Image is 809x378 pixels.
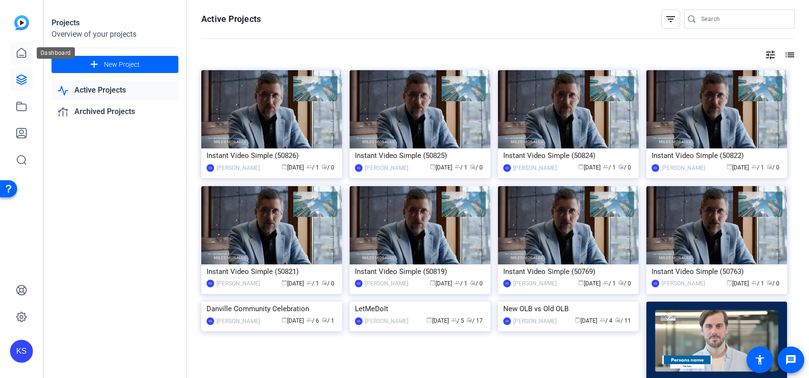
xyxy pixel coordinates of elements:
[652,280,659,287] div: KS
[467,317,472,323] span: radio
[751,164,757,169] span: group
[503,317,511,325] div: KS
[503,302,633,316] div: New OLB vs Old OLB
[575,317,597,324] span: [DATE]
[207,317,214,325] div: KS
[355,264,485,279] div: Instant Video Simple (50819)
[207,280,214,287] div: KS
[503,164,511,172] div: KS
[726,280,749,287] span: [DATE]
[600,317,612,324] span: / 4
[365,163,408,173] div: [PERSON_NAME]
[652,148,782,163] div: Instant Video Simple (50822)
[578,280,584,285] span: calendar_today
[467,317,483,324] span: / 17
[767,280,779,287] span: / 0
[365,279,408,288] div: [PERSON_NAME]
[767,164,779,171] span: / 0
[207,302,337,316] div: Danville Community Celebration
[455,280,467,287] span: / 1
[513,279,557,288] div: [PERSON_NAME]
[503,264,633,279] div: Instant Video Simple (50769)
[751,280,764,287] span: / 1
[503,148,633,163] div: Instant Video Simple (50824)
[765,49,776,61] mat-icon: tune
[355,148,485,163] div: Instant Video Simple (50825)
[455,164,460,169] span: group
[665,13,676,25] mat-icon: filter_list
[618,280,631,287] span: / 0
[322,280,334,287] span: / 0
[455,280,460,285] span: group
[615,317,621,323] span: radio
[281,317,287,323] span: calendar_today
[306,280,312,285] span: group
[767,280,772,285] span: radio
[217,316,260,326] div: [PERSON_NAME]
[355,164,363,172] div: KS
[785,354,797,366] mat-icon: message
[365,316,408,326] div: [PERSON_NAME]
[470,280,476,285] span: radio
[355,317,363,325] div: KS
[751,164,764,171] span: / 1
[430,280,436,285] span: calendar_today
[355,302,485,316] div: LetMeDoIt
[322,164,334,171] span: / 0
[430,164,436,169] span: calendar_today
[603,164,609,169] span: group
[52,17,178,29] div: Projects
[322,317,327,323] span: radio
[281,280,304,287] span: [DATE]
[37,47,75,59] div: Dashboard
[451,317,464,324] span: / 5
[783,49,795,61] mat-icon: list
[281,164,287,169] span: calendar_today
[322,164,327,169] span: radio
[88,59,100,71] mat-icon: add
[578,280,601,287] span: [DATE]
[701,13,787,25] input: Search
[52,81,178,100] a: Active Projects
[603,164,616,171] span: / 1
[513,163,557,173] div: [PERSON_NAME]
[355,280,363,287] div: KS
[322,280,327,285] span: radio
[455,164,467,171] span: / 1
[201,13,261,25] h1: Active Projects
[513,316,557,326] div: [PERSON_NAME]
[618,280,624,285] span: radio
[426,317,432,323] span: calendar_today
[603,280,609,285] span: group
[281,317,304,324] span: [DATE]
[10,340,33,363] div: KS
[767,164,772,169] span: radio
[52,56,178,73] button: New Project
[615,317,631,324] span: / 11
[430,280,452,287] span: [DATE]
[503,280,511,287] div: KS
[207,148,337,163] div: Instant Video Simple (50826)
[662,163,705,173] div: [PERSON_NAME]
[322,317,334,324] span: / 1
[652,164,659,172] div: KS
[470,164,476,169] span: radio
[578,164,584,169] span: calendar_today
[726,164,749,171] span: [DATE]
[52,102,178,122] a: Archived Projects
[52,29,178,40] div: Overview of your projects
[306,317,312,323] span: group
[618,164,631,171] span: / 0
[470,164,483,171] span: / 0
[662,279,705,288] div: [PERSON_NAME]
[603,280,616,287] span: / 1
[754,354,766,366] mat-icon: accessibility
[652,264,782,279] div: Instant Video Simple (50763)
[618,164,624,169] span: radio
[217,279,260,288] div: [PERSON_NAME]
[281,164,304,171] span: [DATE]
[575,317,581,323] span: calendar_today
[281,280,287,285] span: calendar_today
[600,317,605,323] span: group
[426,317,449,324] span: [DATE]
